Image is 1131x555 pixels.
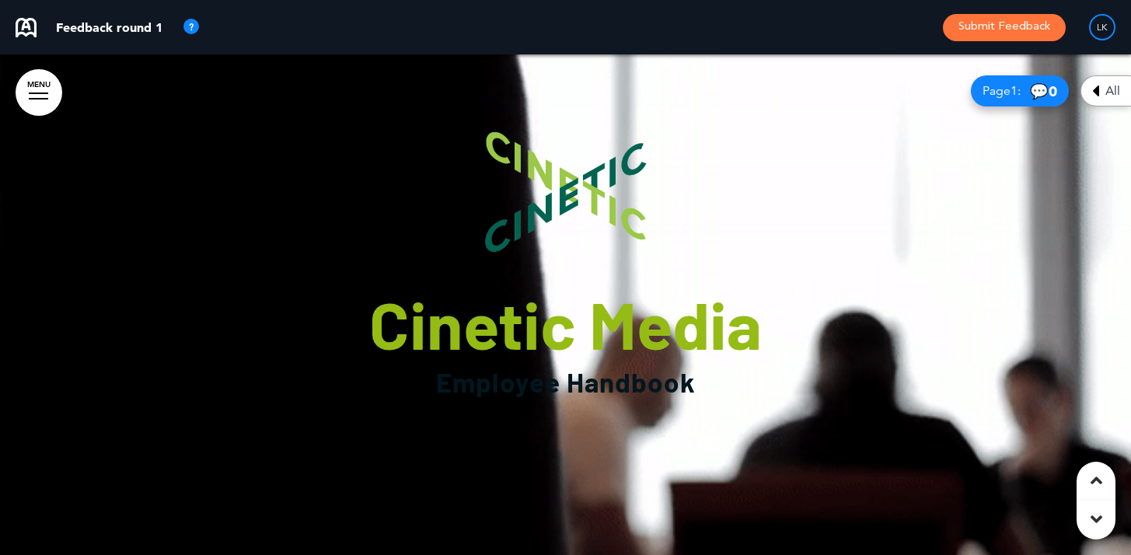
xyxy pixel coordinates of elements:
[1011,83,1018,99] span: 1
[16,18,37,37] img: airmason-logo
[477,127,655,256] img: logocolormatch.png
[1049,82,1057,100] span: 0
[943,14,1066,41] button: Submit Feedback
[983,85,1021,97] span: Page :
[182,18,201,37] img: tooltip_icon.svg
[16,69,62,116] a: MENU
[436,365,696,398] span: Employee Handbook
[1089,14,1115,40] div: LK
[369,284,762,363] span: Cinetic Media
[1030,84,1057,99] span: 💬
[56,21,162,33] p: Feedback round 1
[1105,85,1120,97] span: All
